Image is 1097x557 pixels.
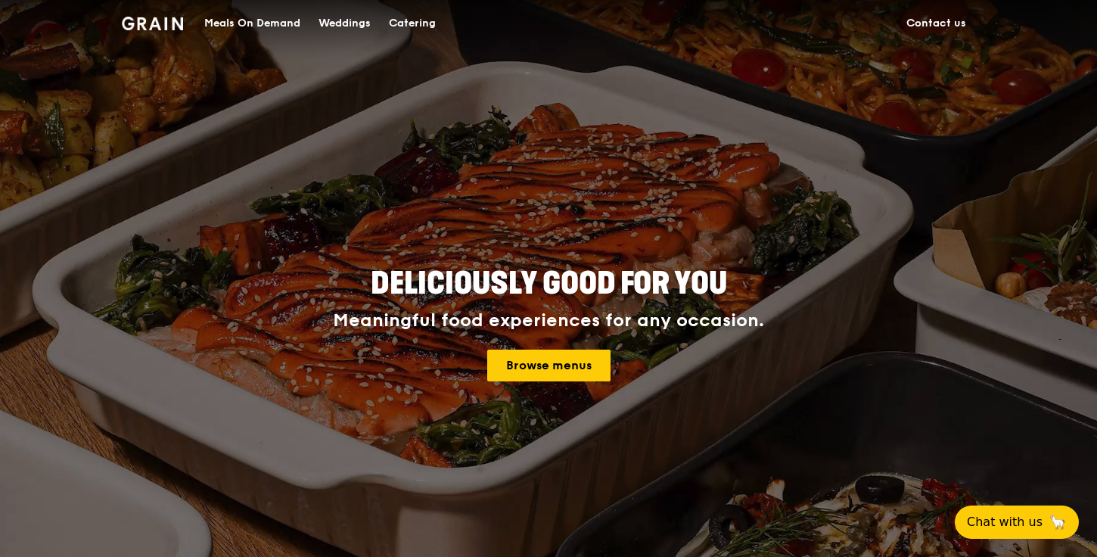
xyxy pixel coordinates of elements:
[1049,513,1067,531] span: 🦙
[309,1,380,46] a: Weddings
[276,310,821,331] div: Meaningful food experiences for any occasion.
[897,1,975,46] a: Contact us
[967,513,1043,531] span: Chat with us
[487,350,611,381] a: Browse menus
[122,17,183,30] img: Grain
[955,506,1079,539] button: Chat with us🦙
[319,1,371,46] div: Weddings
[204,1,300,46] div: Meals On Demand
[389,1,436,46] div: Catering
[380,1,445,46] a: Catering
[371,266,727,302] span: Deliciously good for you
